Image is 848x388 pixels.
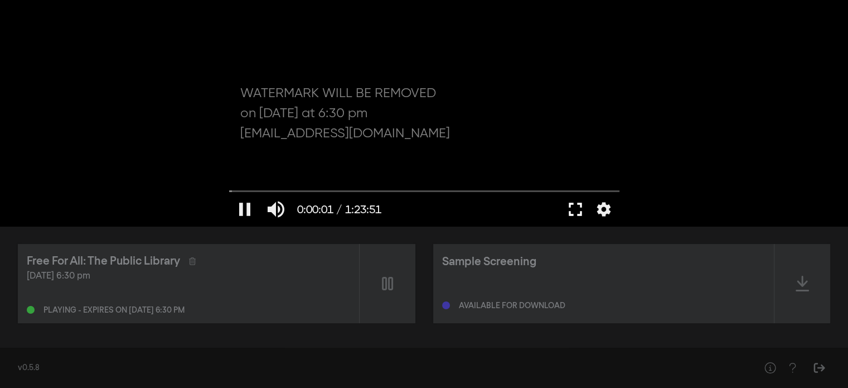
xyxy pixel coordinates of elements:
[27,270,350,283] div: [DATE] 6:30 pm
[459,302,565,310] div: Available for download
[27,253,180,270] div: Free For All: The Public Library
[442,253,536,270] div: Sample Screening
[260,193,292,226] button: Mute
[591,193,617,226] button: More settings
[560,193,591,226] button: Full screen
[43,306,185,314] div: Playing - expires on [DATE] 6:30 pm
[229,193,260,226] button: Pause
[759,357,781,379] button: Help
[781,357,803,379] button: Help
[808,357,830,379] button: Sign Out
[292,193,387,226] button: 0:00:01 / 1:23:51
[18,362,736,374] div: v0.5.8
